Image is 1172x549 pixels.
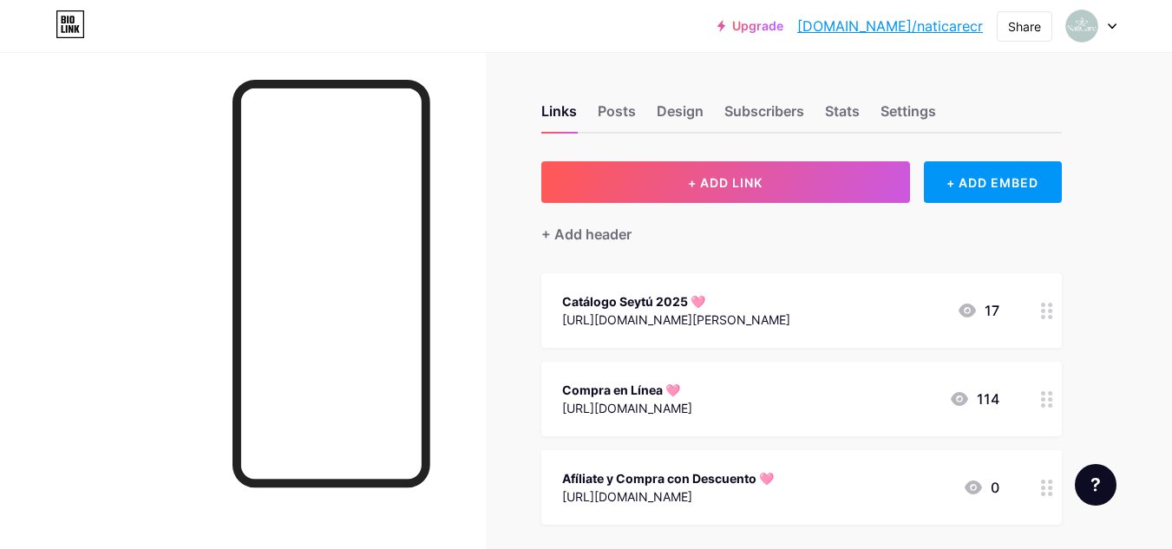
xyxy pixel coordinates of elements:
[1008,17,1041,36] div: Share
[562,292,790,310] div: Catálogo Seytú 2025 🩷
[598,101,636,132] div: Posts
[562,487,774,506] div: [URL][DOMAIN_NAME]
[541,101,577,132] div: Links
[657,101,704,132] div: Design
[562,399,692,417] div: [URL][DOMAIN_NAME]
[957,300,999,321] div: 17
[825,101,860,132] div: Stats
[797,16,983,36] a: [DOMAIN_NAME]/naticarecr
[541,161,910,203] button: + ADD LINK
[541,224,632,245] div: + Add header
[881,101,936,132] div: Settings
[717,19,783,33] a: Upgrade
[924,161,1062,203] div: + ADD EMBED
[724,101,804,132] div: Subscribers
[963,477,999,498] div: 0
[1065,10,1098,42] img: Natalia Rojas
[688,175,763,190] span: + ADD LINK
[562,469,774,487] div: Afíliate y Compra con Descuento 🩷
[562,381,692,399] div: Compra en Línea 🩷
[562,310,790,329] div: [URL][DOMAIN_NAME][PERSON_NAME]
[949,389,999,409] div: 114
